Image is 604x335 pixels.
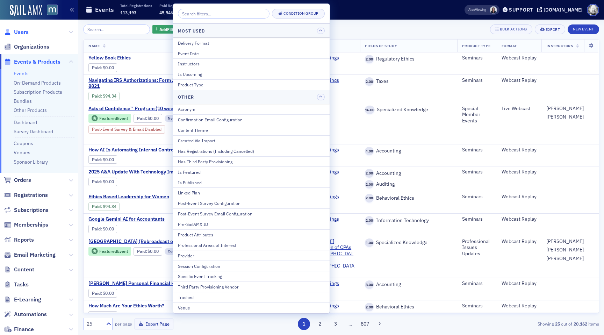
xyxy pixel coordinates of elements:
a: Paid [92,204,101,209]
a: Orders [4,176,31,184]
div: Webcast Replay [502,194,537,200]
a: [PERSON_NAME] [546,256,584,262]
span: 1.00 [365,238,374,247]
a: Paid [92,65,101,70]
span: : [92,157,103,162]
div: Delivery Format [178,40,325,46]
div: Paid: 0 - $0 [134,114,162,122]
span: : [92,179,103,184]
a: Navigating IRS Authorizations: Form 2848 & Form 8821 [88,77,209,90]
p: Paid Registrations [159,3,190,8]
a: Google Gemini AI for Accountants [88,216,206,222]
span: $0.00 [103,157,114,162]
a: Paid [92,93,101,99]
div: Webcast Replay [502,280,537,287]
div: Event Date [178,50,325,57]
div: Webcast Replay [502,169,537,175]
div: Paid: 0 - $0 [88,225,117,233]
span: : [92,65,103,70]
button: Export [535,24,565,34]
button: Acronym [173,104,330,114]
div: Specific Event Tracking [178,273,325,279]
div: Trashed [178,294,325,300]
span: 8.00 [365,280,374,289]
span: : [92,291,103,296]
span: 2.00 [365,216,374,225]
a: On-Demand Products [14,80,61,86]
div: Complimentary [165,248,197,255]
a: [PERSON_NAME] [546,238,584,245]
div: Is Upcoming [178,71,325,77]
div: Live Webcast [502,106,537,112]
button: Product Attributes [173,229,330,240]
div: Featured Event [99,116,128,120]
span: 2.00 [365,55,374,64]
div: Third Party Provisioning Vendor [178,284,325,290]
button: Delivery Format [173,38,330,48]
span: 2.00 [365,169,374,178]
span: Reports [14,236,34,244]
button: [DOMAIN_NAME] [537,7,585,12]
button: Event Date [173,48,330,58]
span: $0.00 [148,249,159,254]
a: [PERSON_NAME] Personal Financial Health Checkup [88,280,207,287]
span: Accounting [374,281,401,288]
div: Support [509,7,533,13]
p: Net [256,3,278,8]
div: Provider [178,252,325,259]
span: Name [88,43,100,48]
a: Paid [92,179,101,184]
span: Regulatory Ethics [374,56,415,62]
span: Yellow Book Ethics [88,55,206,61]
div: Has Registrations (Including Cancelled) [178,148,325,154]
a: [PERSON_NAME] [546,106,584,112]
span: How AI Is Automating Internal Control [88,147,206,153]
span: … [345,321,355,327]
span: Format [502,43,517,48]
button: Condition Group [272,9,325,19]
span: : [137,116,148,121]
button: Content Theme [173,125,330,135]
label: per page [115,321,132,327]
span: 113,193 [120,10,136,15]
div: Featured Event [88,247,131,256]
div: Professional Areas of Interest [178,242,325,248]
span: Finance [14,326,34,333]
a: [PERSON_NAME] [546,114,584,120]
a: Subscriptions [4,206,49,214]
span: Users [14,28,29,36]
a: E-Learning [4,296,41,304]
button: Is Upcoming [173,69,330,79]
div: Condition Group [283,12,318,15]
div: Linked Plan [178,190,325,196]
div: Product Type [178,81,325,88]
span: Subscriptions [14,206,49,214]
div: Session Configuration [178,263,325,269]
div: Is Published [178,179,325,186]
a: Events & Products [4,58,60,66]
button: Post-Event Survey Email Configuration [173,208,330,219]
button: Has Registrations (Including Cancelled) [173,146,330,156]
button: Professional Areas of Interest [173,240,330,250]
span: : [92,93,103,99]
a: Other Products [14,107,47,113]
button: Specific Event Tracking [173,271,330,281]
button: Created Via Import [173,135,330,146]
button: Export Page [135,319,173,329]
span: Events & Products [14,58,60,66]
button: 3 [330,318,342,330]
div: Export [546,28,560,31]
button: Session Configuration [173,261,330,271]
span: Kelly Brown [490,6,497,14]
button: Post-Event Survey Configuration [173,198,330,208]
span: Email Marketing [14,251,56,259]
div: Also [468,7,475,12]
strong: 25 [554,321,561,327]
div: Seminars [462,169,492,175]
a: How Much Are Your Ethics Worth? [88,303,206,309]
a: Paid [92,226,101,231]
button: Pre-SailAMX ID [173,219,330,229]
